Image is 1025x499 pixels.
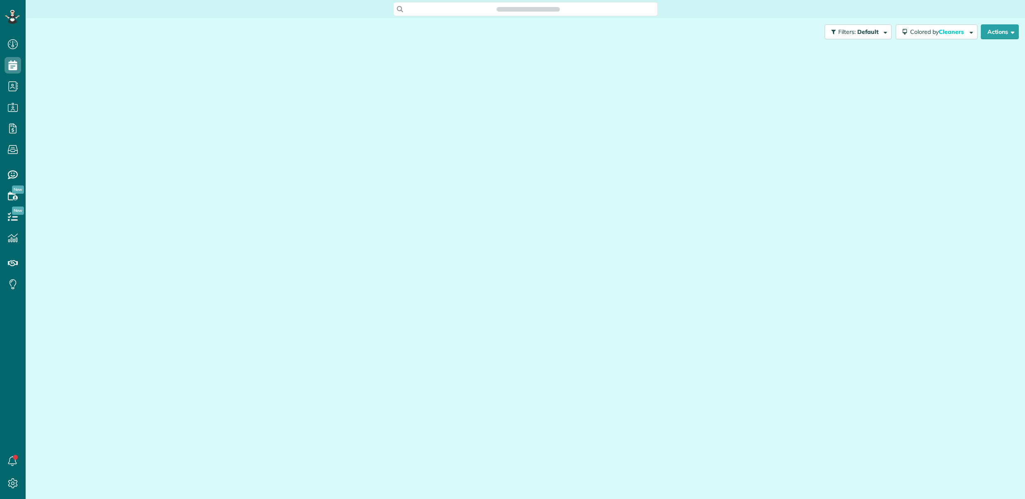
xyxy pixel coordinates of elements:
button: Filters: Default [825,24,892,39]
span: Search ZenMaid… [505,5,552,13]
button: Actions [981,24,1019,39]
span: Cleaners [939,28,965,36]
span: Filters: [838,28,856,36]
span: New [12,185,24,194]
span: Default [857,28,879,36]
span: Colored by [910,28,967,36]
button: Colored byCleaners [896,24,977,39]
a: Filters: Default [820,24,892,39]
span: New [12,207,24,215]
